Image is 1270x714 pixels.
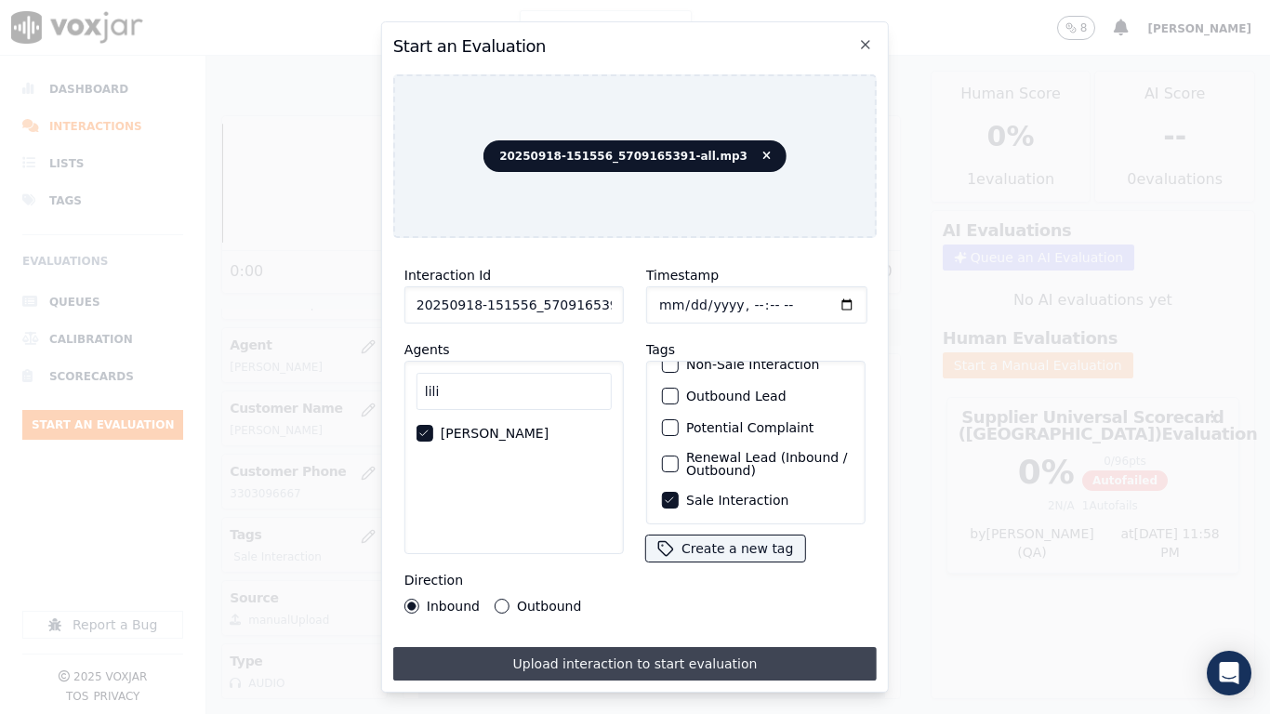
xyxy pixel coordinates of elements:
button: Upload interaction to start evaluation [393,647,877,681]
button: Create a new tag [646,535,804,562]
label: Renewal Lead (Inbound / Outbound) [686,451,850,477]
label: [PERSON_NAME] [441,427,549,440]
label: Interaction Id [404,268,491,283]
input: Search Agents... [417,373,612,410]
label: Timestamp [646,268,719,283]
label: Inbound [427,600,480,613]
input: reference id, file name, etc [404,286,624,324]
span: 20250918-151556_5709165391-all.mp3 [483,140,787,172]
label: Tags [646,342,675,357]
label: Agents [404,342,450,357]
label: Direction [404,573,463,588]
label: Non-Sale Interaction [686,358,819,371]
h2: Start an Evaluation [393,33,877,59]
label: Outbound [517,600,581,613]
label: Sale Interaction [686,494,788,507]
div: Open Intercom Messenger [1207,651,1251,695]
label: Outbound Lead [686,390,787,403]
label: Potential Complaint [686,421,814,434]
